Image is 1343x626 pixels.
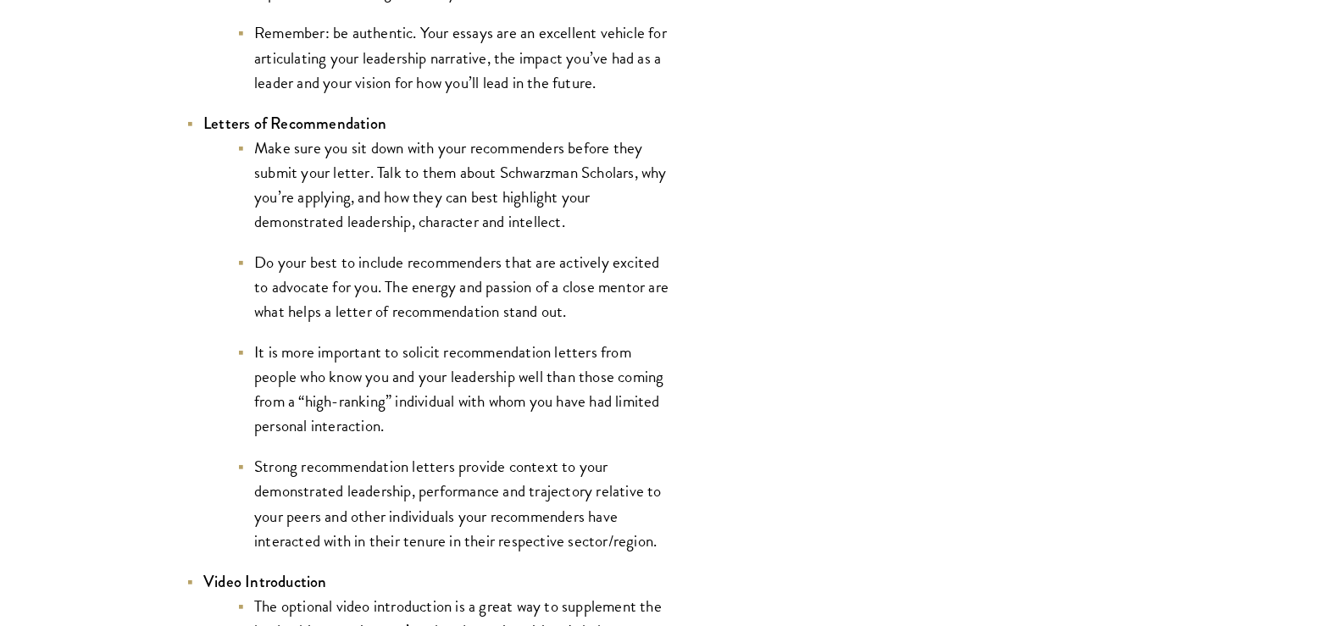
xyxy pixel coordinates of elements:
strong: Video Introduction [203,570,327,593]
li: It is more important to solicit recommendation letters from people who know you and your leadersh... [237,340,669,438]
li: Make sure you sit down with your recommenders before they submit your letter. Talk to them about ... [237,136,669,234]
strong: Letters of Recommendation [203,112,386,135]
li: Strong recommendation letters provide context to your demonstrated leadership, performance and tr... [237,454,669,552]
li: Do your best to include recommenders that are actively excited to advocate for you. The energy an... [237,250,669,324]
li: Remember: be authentic. Your essays are an excellent vehicle for articulating your leadership nar... [237,20,669,94]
